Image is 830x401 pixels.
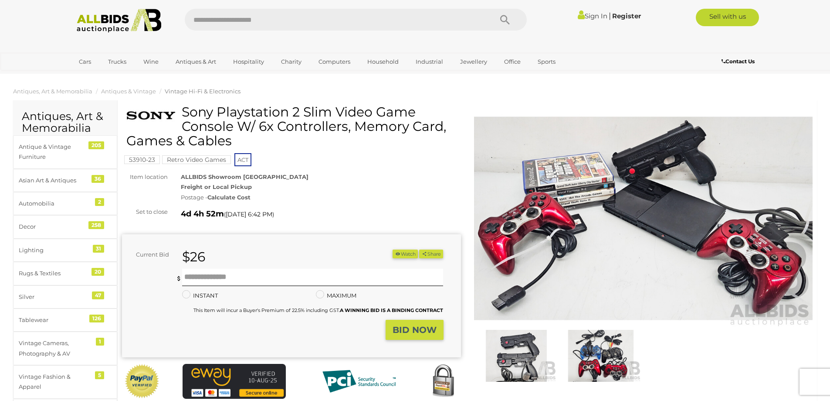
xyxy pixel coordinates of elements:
[609,11,611,21] span: |
[722,58,755,65] b: Contact Us
[13,135,117,169] a: Antique & Vintage Furniture 205
[93,245,104,253] div: 31
[13,332,117,365] a: Vintage Cameras, Photography & AV 1
[722,57,757,66] a: Contact Us
[13,192,117,215] a: Automobilia 2
[313,55,356,69] a: Computers
[19,338,91,359] div: Vintage Cameras, Photography & AV
[89,315,104,322] div: 126
[182,249,205,265] strong: $26
[115,172,174,182] div: Item location
[340,307,443,313] b: A WINNING BID IS A BINDING CONTRACT
[393,325,437,335] strong: BID NOW
[393,250,418,259] li: Watch this item
[19,199,91,209] div: Automobilia
[224,211,274,218] span: ( )
[183,364,286,398] img: eWAY Payment Gateway
[275,55,307,69] a: Charity
[419,250,443,259] button: Share
[13,169,117,192] a: Asian Art & Antiques 36
[315,364,403,399] img: PCI DSS compliant
[91,175,104,183] div: 36
[19,245,91,255] div: Lighting
[19,268,91,278] div: Rugs & Textiles
[316,291,356,301] label: MAXIMUM
[483,9,527,31] button: Search
[124,156,160,163] a: 53910-23
[181,173,308,180] strong: ALLBIDS Showroom [GEOGRAPHIC_DATA]
[13,215,117,238] a: Decor 258
[162,156,231,163] a: Retro Video Games
[19,222,91,232] div: Decor
[13,365,117,399] a: Vintage Fashion & Apparel 5
[19,142,91,162] div: Antique & Vintage Furniture
[227,55,270,69] a: Hospitality
[207,194,251,201] strong: Calculate Cost
[532,55,561,69] a: Sports
[386,320,444,340] button: BID NOW
[170,55,222,69] a: Antiques & Art
[182,291,218,301] label: INSTANT
[72,9,166,33] img: Allbids.com.au
[426,364,461,399] img: Secured by Rapid SSL
[88,221,104,229] div: 258
[13,285,117,308] a: Silver 47
[92,291,104,299] div: 47
[181,209,224,219] strong: 4d 4h 52m
[165,88,241,95] a: Vintage Hi-Fi & Electronics
[561,330,641,382] img: Sony Playstation 2 Slim Video Game Console W/ 6x Controllers, Memory Card, Games & Cables
[19,292,91,302] div: Silver
[454,55,493,69] a: Jewellery
[19,315,91,325] div: Tablewear
[13,88,92,95] a: Antiques, Art & Memorabilia
[73,55,97,69] a: Cars
[393,250,418,259] button: Watch
[13,262,117,285] a: Rugs & Textiles 20
[181,183,252,190] strong: Freight or Local Pickup
[193,307,443,313] small: This Item will incur a Buyer's Premium of 22.5% including GST.
[138,55,164,69] a: Wine
[88,141,104,149] div: 205
[95,198,104,206] div: 2
[578,12,607,20] a: Sign In
[101,88,156,95] a: Antiques & Vintage
[96,338,104,346] div: 1
[476,330,556,382] img: Sony Playstation 2 Slim Video Game Console W/ 6x Controllers, Memory Card, Games & Cables
[115,207,174,217] div: Set to close
[498,55,526,69] a: Office
[234,153,251,166] span: ACT
[612,12,641,20] a: Register
[162,155,231,164] mark: Retro Video Games
[124,364,160,399] img: Official PayPal Seal
[73,69,146,83] a: [GEOGRAPHIC_DATA]
[126,105,459,148] h1: Sony Playstation 2 Slim Video Game Console W/ 6x Controllers, Memory Card, Games & Cables
[181,192,461,202] div: Postage -
[13,239,117,262] a: Lighting 31
[122,250,176,260] div: Current Bid
[13,308,117,332] a: Tablewear 126
[696,9,759,26] a: Sell with us
[124,155,160,164] mark: 53910-23
[22,110,108,134] h2: Antiques, Art & Memorabilia
[126,107,175,125] img: Sony Playstation 2 Slim Video Game Console W/ 6x Controllers, Memory Card, Games & Cables
[102,55,132,69] a: Trucks
[410,55,449,69] a: Industrial
[95,371,104,379] div: 5
[19,372,91,392] div: Vintage Fashion & Apparel
[19,175,91,185] div: Asian Art & Antiques
[362,55,404,69] a: Household
[474,109,813,328] img: Sony Playstation 2 Slim Video Game Console W/ 6x Controllers, Memory Card, Games & Cables
[91,268,104,276] div: 20
[226,210,272,218] span: [DATE] 6:42 PM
